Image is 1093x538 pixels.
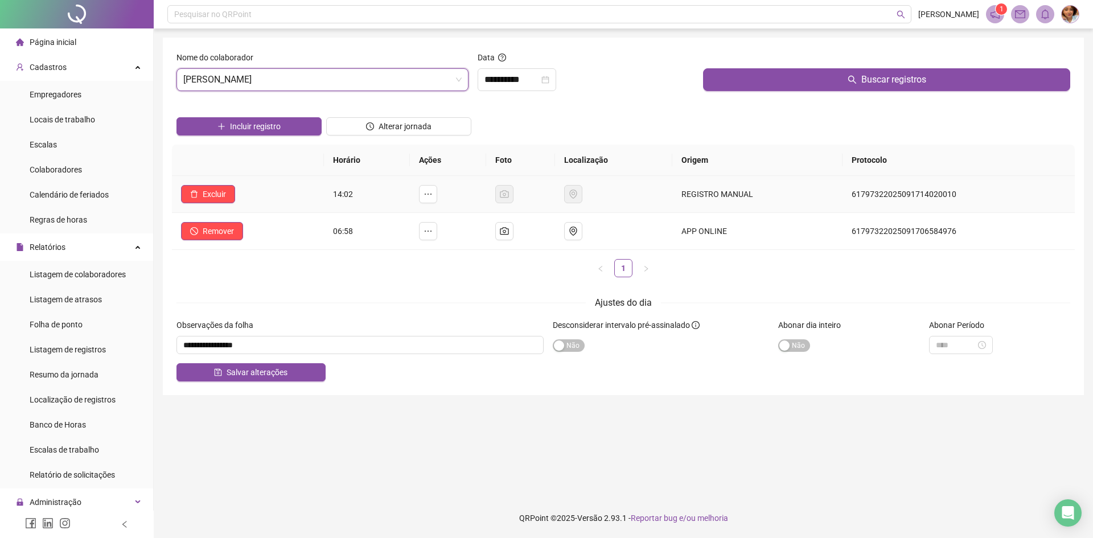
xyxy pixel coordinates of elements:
[30,140,57,149] span: Escalas
[16,63,24,71] span: user-add
[324,145,410,176] th: Horário
[996,3,1007,15] sup: 1
[121,520,129,528] span: left
[203,225,234,237] span: Remover
[30,115,95,124] span: Locais de trabalho
[637,259,655,277] button: right
[366,122,374,130] span: clock-circle
[333,227,353,236] span: 06:58
[30,445,99,454] span: Escalas de trabalho
[176,51,261,64] label: Nome do colaborador
[227,366,287,379] span: Salvar alterações
[203,188,226,200] span: Excluir
[30,63,67,72] span: Cadastros
[498,54,506,61] span: question-circle
[631,514,728,523] span: Reportar bug e/ou melhoria
[848,75,857,84] span: search
[176,363,326,381] button: Salvar alterações
[555,145,672,176] th: Localização
[615,260,632,277] a: 1
[500,227,509,236] span: camera
[230,120,281,133] span: Incluir registro
[692,321,700,329] span: info-circle
[183,69,462,91] span: JOSIANE MARTINS COSTA
[59,518,71,529] span: instagram
[176,117,322,135] button: Incluir registro
[30,320,83,329] span: Folha de ponto
[591,259,610,277] button: left
[42,518,54,529] span: linkedin
[569,227,578,236] span: environment
[1054,499,1082,527] div: Open Intercom Messenger
[424,227,433,236] span: ellipsis
[176,319,261,331] label: Observações da folha
[190,190,198,198] span: delete
[410,145,486,176] th: Ações
[25,518,36,529] span: facebook
[424,190,433,199] span: ellipsis
[597,265,604,272] span: left
[672,176,843,213] td: REGISTRO MANUAL
[214,368,222,376] span: save
[30,190,109,199] span: Calendário de feriados
[1062,6,1079,23] img: 81251
[990,9,1000,19] span: notification
[30,215,87,224] span: Regras de horas
[591,259,610,277] li: Página anterior
[326,117,471,135] button: Alterar jornada
[918,8,979,20] span: [PERSON_NAME]
[30,90,81,99] span: Empregadores
[861,73,926,87] span: Buscar registros
[703,68,1070,91] button: Buscar registros
[30,420,86,429] span: Banco de Horas
[843,145,1075,176] th: Protocolo
[595,297,652,308] span: Ajustes do dia
[30,370,98,379] span: Resumo da jornada
[333,190,353,199] span: 14:02
[672,213,843,250] td: APP ONLINE
[1000,5,1004,13] span: 1
[30,498,81,507] span: Administração
[672,145,843,176] th: Origem
[16,243,24,251] span: file
[843,176,1075,213] td: 61797322025091714020010
[843,213,1075,250] td: 61797322025091706584976
[553,321,690,330] span: Desconsiderar intervalo pré-assinalado
[30,243,65,252] span: Relatórios
[181,222,243,240] button: Remover
[30,270,126,279] span: Listagem de colaboradores
[614,259,632,277] li: 1
[16,38,24,46] span: home
[30,38,76,47] span: Página inicial
[30,295,102,304] span: Listagem de atrasos
[1015,9,1025,19] span: mail
[181,185,235,203] button: Excluir
[30,345,106,354] span: Listagem de registros
[30,165,82,174] span: Colaboradores
[643,265,650,272] span: right
[379,120,432,133] span: Alterar jornada
[478,53,495,62] span: Data
[897,10,905,19] span: search
[154,498,1093,538] footer: QRPoint © 2025 - 2.93.1 -
[16,498,24,506] span: lock
[929,319,992,331] label: Abonar Período
[326,123,471,132] a: Alterar jornada
[30,470,115,479] span: Relatório de solicitações
[190,227,198,235] span: stop
[577,514,602,523] span: Versão
[30,395,116,404] span: Localização de registros
[217,122,225,130] span: plus
[1040,9,1050,19] span: bell
[637,259,655,277] li: Próxima página
[778,319,848,331] label: Abonar dia inteiro
[486,145,555,176] th: Foto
